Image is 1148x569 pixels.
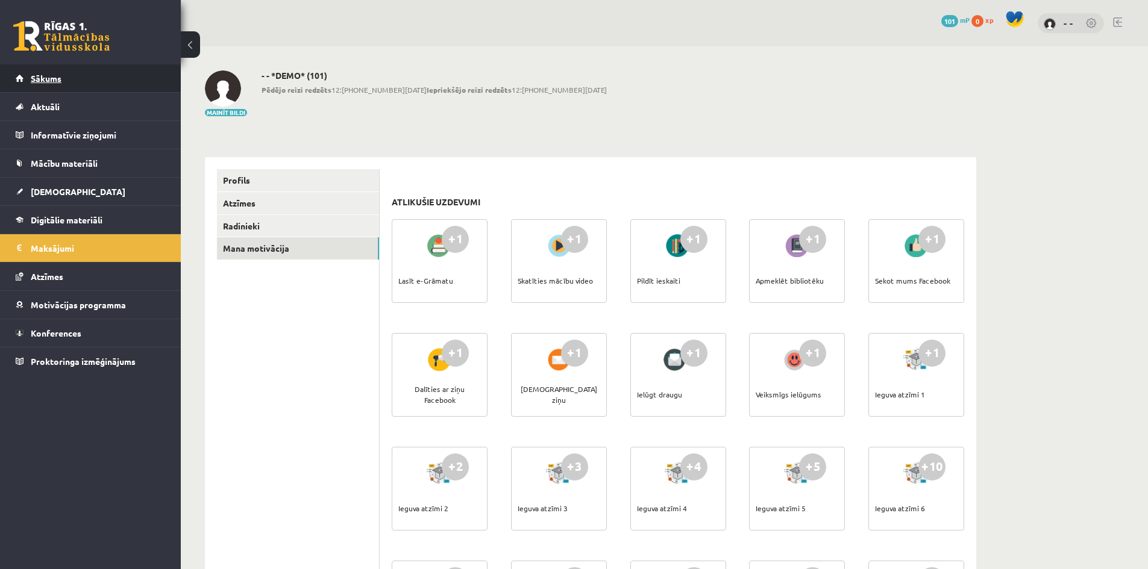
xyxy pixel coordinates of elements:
[31,356,136,367] span: Proktoringa izmēģinājums
[875,260,950,302] div: Sekot mums Facebook
[561,340,588,367] div: +1
[205,109,247,116] button: Mainīt bildi
[442,453,469,480] div: +2
[561,226,588,253] div: +1
[442,226,469,253] div: +1
[31,214,102,225] span: Digitālie materiāli
[31,101,60,112] span: Aktuāli
[13,21,110,51] a: Rīgas 1. Tālmācības vidusskola
[518,260,593,302] div: Skatīties mācību video
[16,149,166,177] a: Mācību materiāli
[262,84,607,95] span: 12:[PHONE_NUMBER][DATE] 12:[PHONE_NUMBER][DATE]
[442,340,469,367] div: +1
[398,260,453,302] div: Lasīt e-Grāmatu
[31,328,81,338] span: Konferences
[941,15,958,27] span: 101
[262,70,607,81] h2: - - *DEMO* (101)
[799,453,826,480] div: +5
[205,70,241,107] img: - -
[427,85,512,95] b: Iepriekšējo reizi redzēts
[262,85,331,95] b: Pēdējo reizi redzēts
[398,373,481,415] div: Dalīties ar ziņu Facebook
[960,15,970,25] span: mP
[971,15,983,27] span: 0
[16,93,166,120] a: Aktuāli
[31,186,125,197] span: [DEMOGRAPHIC_DATA]
[16,234,166,262] a: Maksājumi
[16,206,166,234] a: Digitālie materiāli
[31,158,98,169] span: Mācību materiāli
[918,453,946,480] div: +10
[217,169,379,191] a: Profils
[31,73,61,84] span: Sākums
[756,260,824,302] div: Apmeklēt bibliotēku
[16,291,166,319] a: Motivācijas programma
[918,340,946,367] div: +1
[561,453,588,480] div: +3
[16,347,166,375] a: Proktoringa izmēģinājums
[217,237,379,260] a: Mana motivācija
[680,453,707,480] div: +4
[31,299,126,310] span: Motivācijas programma
[756,487,806,529] div: Ieguva atzīmi 5
[16,121,166,149] a: Informatīvie ziņojumi
[680,226,707,253] div: +1
[637,260,680,302] div: Pildīt ieskaiti
[16,64,166,92] a: Sākums
[1044,18,1056,30] img: - -
[31,271,63,282] span: Atzīmes
[16,263,166,290] a: Atzīmes
[31,121,166,149] legend: Informatīvie ziņojumi
[875,373,925,415] div: Ieguva atzīmi 1
[392,197,480,207] h3: Atlikušie uzdevumi
[518,373,600,415] div: [DEMOGRAPHIC_DATA] ziņu
[518,487,568,529] div: Ieguva atzīmi 3
[799,340,826,367] div: +1
[680,340,707,367] div: +1
[985,15,993,25] span: xp
[941,15,970,25] a: 101 mP
[398,487,448,529] div: Ieguva atzīmi 2
[875,487,925,529] div: Ieguva atzīmi 6
[971,15,999,25] a: 0 xp
[918,226,946,253] div: +1
[217,215,379,237] a: Radinieki
[637,487,687,529] div: Ieguva atzīmi 4
[16,178,166,205] a: [DEMOGRAPHIC_DATA]
[1064,17,1073,29] a: - -
[31,234,166,262] legend: Maksājumi
[217,192,379,214] a: Atzīmes
[16,319,166,347] a: Konferences
[637,373,682,415] div: Ielūgt draugu
[756,373,821,415] div: Veiksmīgs ielūgums
[799,226,826,253] div: +1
